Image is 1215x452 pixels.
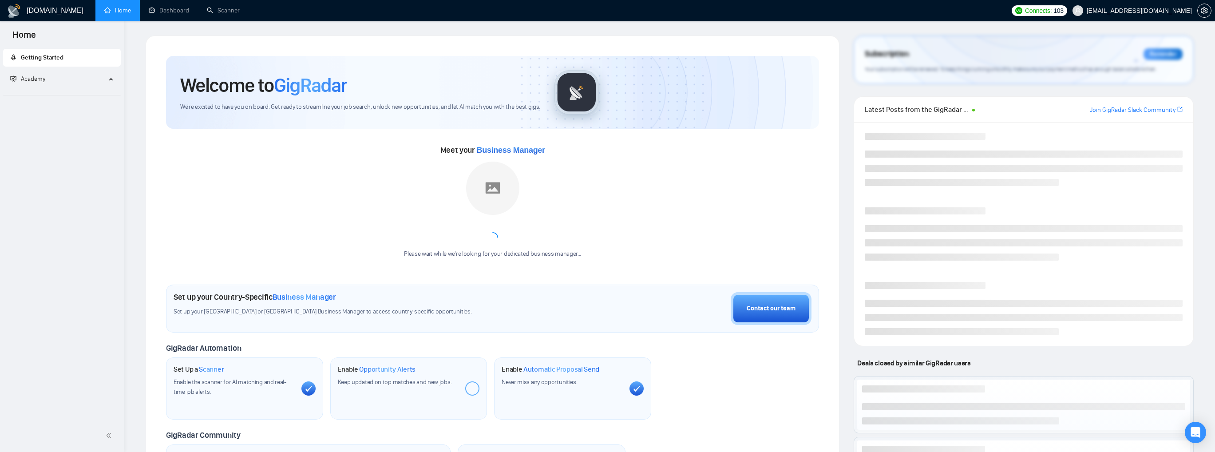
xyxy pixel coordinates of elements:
span: GigRadar Automation [166,343,241,353]
a: setting [1197,7,1211,14]
span: Never miss any opportunities. [502,378,577,386]
h1: Set Up a [174,365,224,374]
button: Contact our team [731,292,811,325]
a: searchScanner [207,7,240,14]
a: dashboardDashboard [149,7,189,14]
img: placeholder.png [466,162,519,215]
a: homeHome [104,7,131,14]
span: setting [1198,7,1211,14]
h1: Enable [338,365,416,374]
span: Academy [21,75,45,83]
div: Open Intercom Messenger [1185,422,1206,443]
span: Scanner [199,365,224,374]
span: We're excited to have you on board. Get ready to streamline your job search, unlock new opportuni... [180,103,540,111]
span: Getting Started [21,54,63,61]
span: user [1075,8,1081,14]
a: Join GigRadar Slack Community [1090,105,1175,115]
span: Meet your [440,145,545,155]
span: GigRadar Community [166,430,241,440]
li: Academy Homepage [3,91,121,97]
span: Home [5,28,43,47]
span: double-left [106,431,115,440]
img: logo [7,4,21,18]
a: export [1177,105,1183,114]
div: Contact our team [747,304,795,313]
span: Subscription [865,47,909,62]
li: Getting Started [3,49,121,67]
img: gigradar-logo.png [554,70,599,115]
span: loading [487,232,498,243]
span: Academy [10,75,45,83]
span: rocket [10,54,16,60]
span: Business Manager [273,292,336,302]
span: Business Manager [477,146,545,155]
span: fund-projection-screen [10,75,16,82]
button: setting [1197,4,1211,18]
span: Automatic Proposal Send [523,365,599,374]
div: Reminder [1144,48,1183,60]
span: Keep updated on top matches and new jobs. [338,378,452,386]
div: Please wait while we're looking for your dedicated business manager... [399,250,586,258]
h1: Welcome to [180,73,347,97]
span: Opportunity Alerts [359,365,416,374]
h1: Enable [502,365,599,374]
span: Deals closed by similar GigRadar users [854,355,974,371]
span: export [1177,106,1183,113]
span: Latest Posts from the GigRadar Community [865,104,970,115]
span: Your subscription will be renewed. To keep things running smoothly, make sure your payment method... [865,66,1156,72]
span: Enable the scanner for AI matching and real-time job alerts. [174,378,286,396]
span: GigRadar [274,73,347,97]
span: Connects: [1025,6,1052,16]
span: Set up your [GEOGRAPHIC_DATA] or [GEOGRAPHIC_DATA] Business Manager to access country-specific op... [174,308,556,316]
span: 103 [1053,6,1063,16]
h1: Set up your Country-Specific [174,292,336,302]
img: upwork-logo.png [1015,7,1022,14]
